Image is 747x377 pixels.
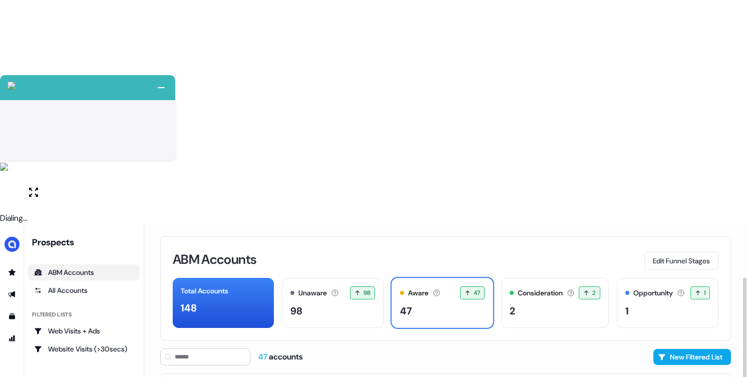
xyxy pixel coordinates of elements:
div: Web Visits + Ads [34,326,134,336]
div: Website Visits (>30secs) [34,344,134,354]
div: Total Accounts [181,286,228,296]
div: 98 [290,303,302,318]
div: Unaware [298,288,327,298]
a: Go to templates [4,308,20,324]
span: 47 [258,351,269,362]
a: Go to Website Visits (>30secs) [28,341,140,357]
div: Filtered lists [32,310,72,319]
div: Prospects [32,236,140,248]
button: New Filtered List [653,349,731,365]
a: Go to Web Visits + Ads [28,323,140,339]
div: Opportunity [633,288,673,298]
img: callcloud-icon-white-35.svg [8,82,16,90]
div: 47 [400,303,412,318]
a: Go to prospects [4,264,20,280]
span: 98 [363,288,371,298]
div: 2 [510,303,515,318]
a: Go to outbound experience [4,286,20,302]
a: All accounts [28,282,140,298]
a: Go to attribution [4,330,20,346]
div: Consideration [518,288,563,298]
div: All Accounts [34,285,134,295]
div: Aware [408,288,429,298]
button: Edit Funnel Stages [644,252,718,270]
div: 148 [181,300,197,315]
div: 1 [625,303,629,318]
h3: ABM Accounts [173,253,256,266]
span: 2 [592,288,595,298]
span: 1 [704,288,705,298]
span: 47 [474,288,481,298]
a: ABM Accounts [28,264,140,280]
div: ABM Accounts [34,267,134,277]
div: accounts [258,351,303,362]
